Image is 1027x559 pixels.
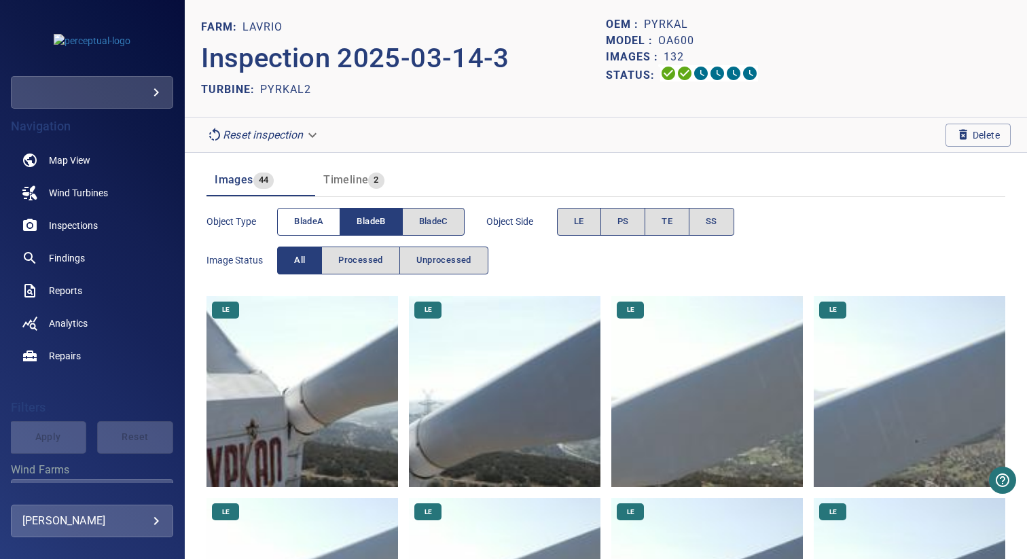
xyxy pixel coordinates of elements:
[206,215,277,228] span: Object type
[22,510,162,532] div: [PERSON_NAME]
[660,65,677,82] svg: Uploading 100%
[321,247,399,274] button: Processed
[49,219,98,232] span: Inspections
[11,274,173,307] a: reports noActive
[619,507,643,517] span: LE
[821,305,845,314] span: LE
[368,173,384,188] span: 2
[11,144,173,177] a: map noActive
[416,507,440,517] span: LE
[215,173,253,186] span: Images
[201,38,606,79] p: Inspection 2025-03-14-3
[11,76,173,109] div: perceptual
[725,65,742,82] svg: Matching 0%
[600,208,646,236] button: PS
[323,173,368,186] span: Timeline
[606,49,664,65] p: Images :
[54,34,130,48] img: perceptual-logo
[49,284,82,297] span: Reports
[277,208,465,236] div: objectType
[201,82,260,98] p: TURBINE:
[706,214,717,230] span: SS
[11,120,173,133] h4: Navigation
[617,214,629,230] span: PS
[223,128,303,141] em: Reset inspection
[11,177,173,209] a: windturbines noActive
[49,349,81,363] span: Repairs
[619,305,643,314] span: LE
[294,253,305,268] span: All
[416,253,471,268] span: Unprocessed
[11,465,173,475] label: Wind Farms
[260,82,311,98] p: Pyrkal2
[11,242,173,274] a: findings noActive
[49,251,85,265] span: Findings
[821,507,845,517] span: LE
[277,208,340,236] button: bladeA
[956,128,1000,143] span: Delete
[242,19,283,35] p: Lavrio
[416,305,440,314] span: LE
[644,16,688,33] p: Pyrkal
[486,215,557,228] span: Object Side
[689,208,734,236] button: SS
[214,507,238,517] span: LE
[11,340,173,372] a: repairs noActive
[658,33,694,49] p: OA600
[340,208,402,236] button: bladeB
[214,305,238,314] span: LE
[399,247,488,274] button: Unprocessed
[11,401,173,414] h4: Filters
[664,49,684,65] p: 132
[662,214,672,230] span: TE
[201,123,325,147] div: Reset inspection
[201,19,242,35] p: FARM:
[557,208,601,236] button: LE
[277,247,488,274] div: imageStatus
[338,253,382,268] span: Processed
[677,65,693,82] svg: Data Formatted 100%
[49,154,90,167] span: Map View
[574,214,584,230] span: LE
[945,124,1011,147] button: Delete
[11,307,173,340] a: analytics noActive
[294,214,323,230] span: bladeA
[557,208,734,236] div: objectSide
[419,214,448,230] span: bladeC
[606,16,644,33] p: OEM :
[206,253,277,267] span: Image Status
[277,247,322,274] button: All
[709,65,725,82] svg: ML Processing 0%
[645,208,689,236] button: TE
[693,65,709,82] svg: Selecting 0%
[11,209,173,242] a: inspections noActive
[402,208,465,236] button: bladeC
[606,33,658,49] p: Model :
[606,65,660,85] p: Status:
[253,173,274,188] span: 44
[742,65,758,82] svg: Classification 0%
[49,317,88,330] span: Analytics
[11,479,173,511] div: Wind Farms
[49,186,108,200] span: Wind Turbines
[357,214,385,230] span: bladeB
